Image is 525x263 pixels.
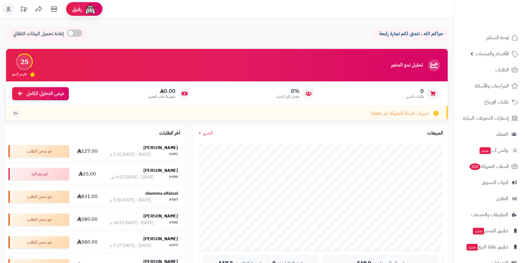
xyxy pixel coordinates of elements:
[463,114,509,122] span: إشعارات التحويلات البنكية
[495,66,509,74] span: الطلبات
[276,94,299,99] span: معدل تكرار الشراء
[458,79,521,93] a: المراجعات والأسئلة
[458,30,521,45] a: لوحة التحكم
[487,33,509,42] span: لوحة التحكم
[427,131,443,136] h3: المبيعات
[148,94,176,99] span: متوسط طلب العميل
[458,191,521,206] a: التقارير
[72,140,103,162] td: 127.00
[199,130,213,137] a: الشهر
[12,72,27,77] span: تقييم النمو
[110,152,151,158] div: [DATE] - [DATE] 1:35 م
[371,110,429,117] span: تنبيهات السلة المتروكة غير مفعلة
[466,243,508,251] span: تطبيق نقاط البيع
[148,88,176,94] span: 0.00
[484,98,509,106] span: طلبات الإرجاع
[458,240,521,254] a: تطبيق نقاط البيعجديد
[143,213,178,219] strong: [PERSON_NAME]
[458,63,521,77] a: الطلبات
[110,220,153,226] div: [DATE] - [DATE] 10:29 م
[376,30,443,37] p: حياكم الله ، نتمنى لكم تجارة رابحة
[466,244,478,251] span: جديد
[497,194,508,203] span: التقارير
[469,163,480,170] span: 320
[406,88,424,94] span: 0
[203,129,213,137] span: الشهر
[391,63,423,68] h3: تحليل نمو المتجر
[169,243,178,249] div: #477
[458,224,521,238] a: تطبيق المتجرجديد
[143,236,178,242] strong: [PERSON_NAME]
[482,178,508,187] span: أدوات التسويق
[8,213,69,226] div: تم شحن الطلب
[8,145,69,157] div: تم شحن الطلب
[475,82,509,90] span: المراجعات والأسئلة
[169,152,178,158] div: #492
[145,190,178,196] strong: shamma alfaisal
[169,174,178,180] div: #490
[26,90,64,97] span: عرض التحليل الكامل
[110,174,154,180] div: [DATE] - [DATE] 9:07 ص
[458,207,521,222] a: التطبيقات والخدمات
[479,146,508,155] span: وآتس آب
[8,168,69,180] div: لم يتم الرد
[406,94,424,99] span: طلبات الشهر
[16,3,31,17] a: تحديثات المنصة
[472,227,508,235] span: تطبيق المتجر
[8,236,69,248] div: تم شحن الطلب
[72,163,103,185] td: 35.00
[13,30,64,37] span: إعادة تحميل البيانات التلقائي
[169,197,178,203] div: #487
[480,147,491,154] span: جديد
[72,231,103,254] td: 380.00
[276,88,299,94] span: 0%
[110,243,151,249] div: [DATE] - [DATE] 7:37 م
[143,167,178,174] strong: [PERSON_NAME]
[110,197,151,203] div: [DATE] - [DATE] 5:30 م
[458,159,521,174] a: السلات المتروكة320
[458,95,521,109] a: طلبات الإرجاع
[84,3,96,15] img: ai-face.png
[72,5,82,13] span: رفيق
[458,143,521,158] a: وآتس آبجديد
[169,220,178,226] div: #486
[458,111,521,125] a: إشعارات التحويلات البنكية
[484,13,519,26] img: logo-2.png
[12,87,69,100] a: عرض التحليل الكامل
[458,127,521,142] a: العملاء
[458,175,521,190] a: أدوات التسويق
[8,191,69,203] div: تم شحن الطلب
[72,186,103,208] td: 831.00
[471,210,508,219] span: التطبيقات والخدمات
[143,145,178,151] strong: [PERSON_NAME]
[473,228,484,234] span: جديد
[469,162,509,171] span: السلات المتروكة
[72,208,103,231] td: 380.00
[496,130,508,138] span: العملاء
[14,111,18,116] span: +1
[476,50,509,58] span: الأقسام والمنتجات
[159,131,180,136] h3: آخر الطلبات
